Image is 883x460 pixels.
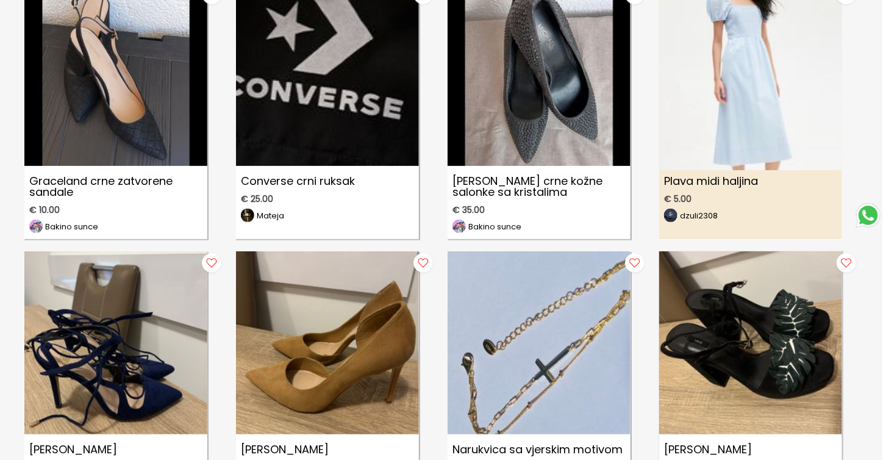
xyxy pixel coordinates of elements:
span: € 10.00 [29,205,60,215]
img: follow button [411,251,435,276]
img: image [241,209,254,222]
p: [PERSON_NAME] [24,439,207,460]
p: [PERSON_NAME] [659,439,842,460]
p: Narukvica sa vjerskim motivom [448,439,631,460]
img: follow button [623,251,647,276]
img: follow button [199,251,224,276]
img: Narukvica sa vjerskim motivom [448,251,631,434]
p: Graceland crne zatvorene sandale [24,171,207,203]
img: image [664,209,677,222]
span: € 25.00 [241,194,273,204]
img: image [452,220,466,233]
p: Mateja [257,212,284,220]
p: Bakino sunce [468,223,521,231]
span: € 35.00 [452,205,485,215]
p: [PERSON_NAME] [236,439,419,460]
img: follow button [834,251,859,276]
img: Mango štikle [236,251,419,434]
span: € 5.00 [664,194,692,204]
p: Plava midi haljina [659,171,842,192]
p: dzuli2308 [680,212,718,220]
img: Mango štikle [659,251,842,434]
img: image [29,220,43,233]
p: [PERSON_NAME] crne kožne salonke sa kristalima [448,171,631,203]
p: Bakino sunce [45,223,98,231]
p: Converse crni ruksak [236,171,419,192]
img: Zara štikle [24,251,207,434]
